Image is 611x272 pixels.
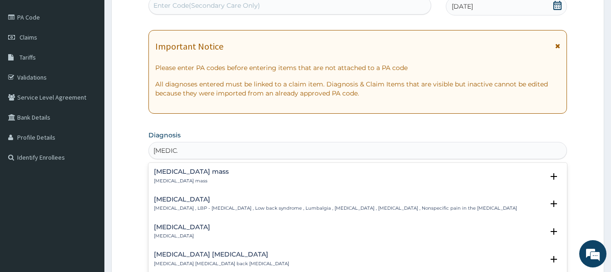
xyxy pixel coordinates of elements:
i: open select status [548,226,559,237]
span: [DATE] [452,2,473,11]
p: [MEDICAL_DATA] [MEDICAL_DATA] back [MEDICAL_DATA] [154,261,289,267]
h1: Important Notice [155,41,223,51]
i: open select status [548,171,559,182]
p: All diagnoses entered must be linked to a claim item. Diagnosis & Claim Items that are visible bu... [155,80,560,98]
p: [MEDICAL_DATA] mass [154,178,229,184]
textarea: Type your message and hit 'Enter' [5,178,173,210]
h4: [MEDICAL_DATA] mass [154,168,229,175]
i: open select status [548,198,559,209]
h4: [MEDICAL_DATA] [MEDICAL_DATA] [154,251,289,258]
span: Claims [20,33,37,41]
label: Diagnosis [148,131,181,140]
h4: [MEDICAL_DATA] [154,196,517,203]
h4: [MEDICAL_DATA] [154,224,210,231]
p: [MEDICAL_DATA] [154,233,210,239]
img: d_794563401_company_1708531726252_794563401 [17,45,37,68]
p: Please enter PA codes before entering items that are not attached to a PA code [155,63,560,72]
div: Minimize live chat window [149,5,171,26]
div: Chat with us now [47,51,153,63]
i: open select status [548,254,559,265]
span: Tariffs [20,53,36,61]
span: We're online! [53,79,125,171]
div: Enter Code(Secondary Care Only) [153,1,260,10]
p: [MEDICAL_DATA] , LBP - [MEDICAL_DATA] , Low back syndrome , Lumbalgia , [MEDICAL_DATA] , [MEDICAL... [154,205,517,212]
